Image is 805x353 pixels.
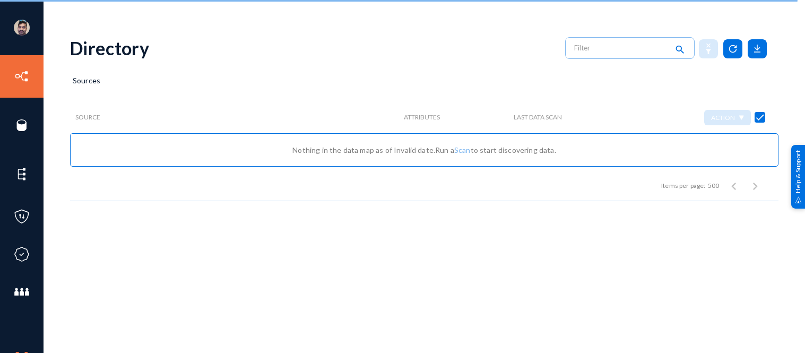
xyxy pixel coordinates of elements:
span: Attributes [404,114,440,121]
div: Items per page: [661,181,705,191]
span: Last Data Scan [514,114,562,121]
button: Previous page [723,175,745,196]
img: help_support.svg [795,196,802,203]
a: Scan [454,145,471,154]
span: Source [75,114,100,121]
img: icon-elements.svg [14,166,30,182]
mat-icon: search [673,43,686,57]
img: icon-policies.svg [14,209,30,225]
input: Filter [574,40,668,56]
div: Directory [70,37,149,59]
div: 500 [708,181,719,191]
div: Help & Support [791,144,805,208]
img: icon-inventory.svg [14,68,30,84]
img: icon-compliance.svg [14,246,30,262]
span: Sources [73,76,100,85]
img: ACg8ocK1ZkZ6gbMmCU1AeqPIsBvrTWeY1xNXvgxNjkUXxjcqAiPEIvU=s96-c [14,20,30,36]
button: Next page [745,175,766,196]
span: Nothing in the data map as of Invalid date. Run a to start discovering data. [292,145,556,154]
img: icon-sources.svg [14,117,30,133]
img: icon-members.svg [14,284,30,300]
